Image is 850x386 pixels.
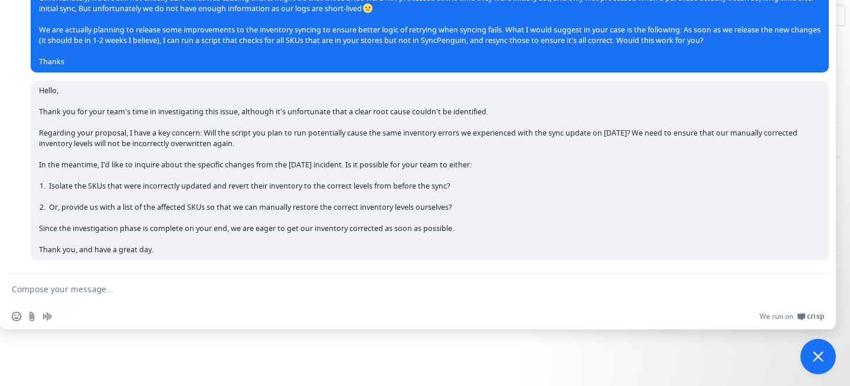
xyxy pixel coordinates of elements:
[807,312,824,321] span: Crisp
[12,284,798,295] textarea: Compose your message...
[760,312,793,321] span: We run on
[760,312,824,321] a: We run onCrisp
[39,85,797,255] span: Hello, Thank you for your team's time in investigating this issue, although it's unfortunate that...
[800,339,836,374] div: Close chat
[27,312,37,321] span: Send a file
[42,312,52,321] span: Audio message
[40,202,452,213] span: Or, provide us with a list of the affected SKUs so that we can manually restore the correct inven...
[40,181,450,192] span: Isolate the SKUs that were incorrectly updated and revert their inventory to the correct levels f...
[12,312,21,321] span: Insert an emoji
